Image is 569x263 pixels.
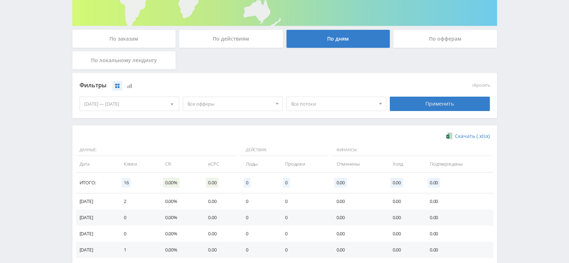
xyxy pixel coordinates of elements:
[446,132,452,139] img: xlsx
[329,193,385,209] td: 0.00
[329,209,385,226] td: 0.00
[76,144,237,156] span: Данные:
[158,242,201,258] td: 0.00%
[239,193,278,209] td: 0
[158,209,201,226] td: 0.00%
[334,178,347,188] span: 0.00
[278,209,329,226] td: 0
[385,209,423,226] td: 0.00
[331,144,492,156] span: Финансы:
[385,193,423,209] td: 0.00
[72,51,176,69] div: По локальному лендингу
[423,226,493,242] td: 0.00
[390,178,403,188] span: 0.00
[329,242,385,258] td: 0.00
[385,156,423,172] td: Холд
[278,226,329,242] td: 0
[206,178,218,188] span: 0.00
[329,226,385,242] td: 0.00
[117,226,158,242] td: 0
[76,156,117,172] td: Дата
[423,193,493,209] td: 0.00
[201,209,239,226] td: 0.00
[244,178,250,188] span: 0
[278,193,329,209] td: 0
[117,209,158,226] td: 0
[201,226,239,242] td: 0.00
[117,193,158,209] td: 2
[428,178,440,188] span: 0.00
[423,209,493,226] td: 0.00
[201,242,239,258] td: 0.00
[122,178,131,188] span: 16
[239,242,278,258] td: 0
[80,80,387,91] div: Фильтры
[286,30,390,48] div: По дням
[201,193,239,209] td: 0.00
[239,226,278,242] td: 0
[76,226,117,242] td: [DATE]
[239,209,278,226] td: 0
[423,156,493,172] td: Подтверждены
[117,242,158,258] td: 1
[239,156,278,172] td: Лиды
[423,242,493,258] td: 0.00
[385,226,423,242] td: 0.00
[158,226,201,242] td: 0.00%
[76,242,117,258] td: [DATE]
[390,97,490,111] div: Применить
[163,178,180,188] span: 0.00%
[291,97,375,111] span: Все потоки
[201,156,239,172] td: eCPC
[76,172,117,193] td: Итого:
[72,30,176,48] div: По заказам
[393,30,497,48] div: По офферам
[283,178,290,188] span: 0
[76,193,117,209] td: [DATE]
[446,133,489,140] a: Скачать (.xlsx)
[278,156,329,172] td: Продажи
[158,193,201,209] td: 0.00%
[455,133,490,139] span: Скачать (.xlsx)
[329,156,385,172] td: Отменены
[158,156,201,172] td: CR
[278,242,329,258] td: 0
[188,97,272,111] span: Все офферы
[472,83,490,88] button: сбросить
[117,156,158,172] td: Клики
[240,144,328,156] span: Действия:
[385,242,423,258] td: 0.00
[80,97,179,111] div: [DATE] — [DATE]
[76,209,117,226] td: [DATE]
[179,30,283,48] div: По действиям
